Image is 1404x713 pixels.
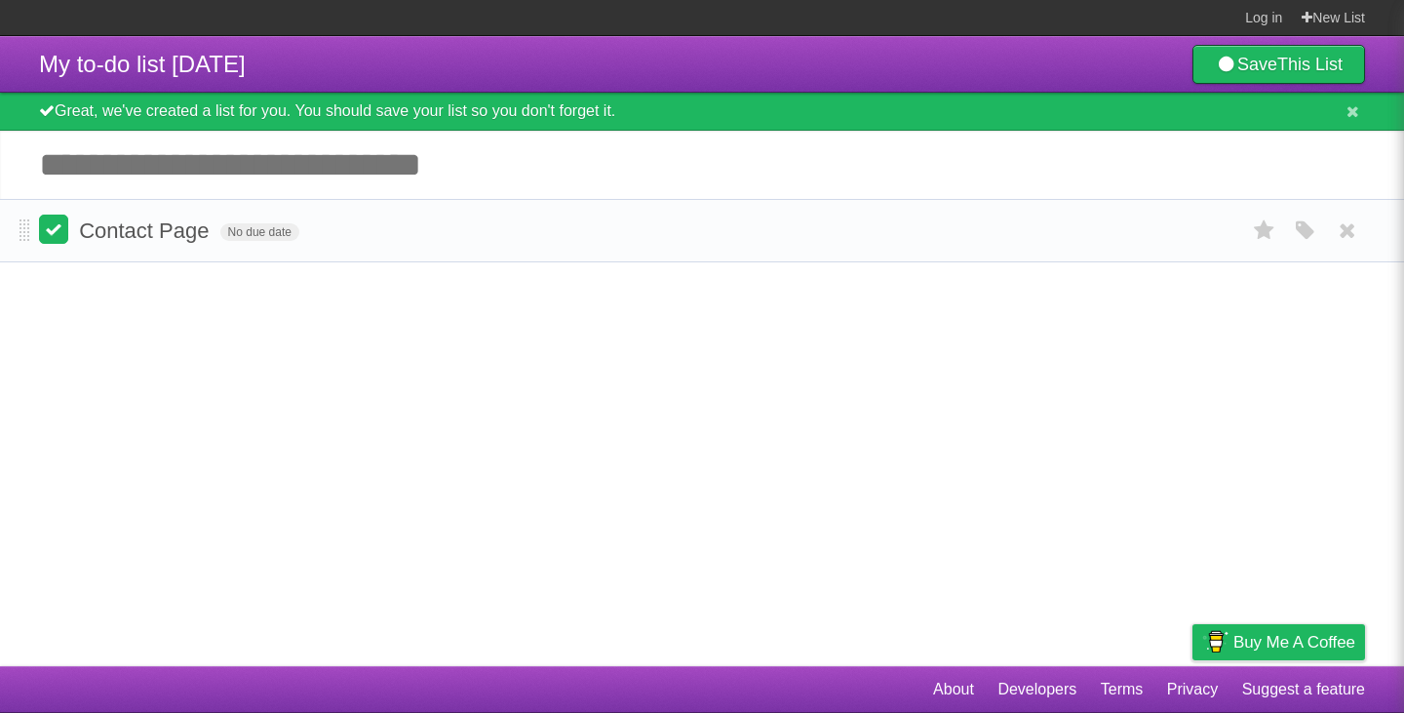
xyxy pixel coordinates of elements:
label: Done [39,215,68,244]
a: Privacy [1167,671,1218,708]
span: Contact Page [79,218,214,243]
a: SaveThis List [1192,45,1365,84]
a: Developers [997,671,1076,708]
span: No due date [220,223,299,241]
b: This List [1277,55,1343,74]
a: Terms [1101,671,1144,708]
img: Buy me a coffee [1202,625,1228,658]
a: Buy me a coffee [1192,624,1365,660]
span: My to-do list [DATE] [39,51,246,77]
a: Suggest a feature [1242,671,1365,708]
label: Star task [1246,215,1283,247]
span: Buy me a coffee [1233,625,1355,659]
a: About [933,671,974,708]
